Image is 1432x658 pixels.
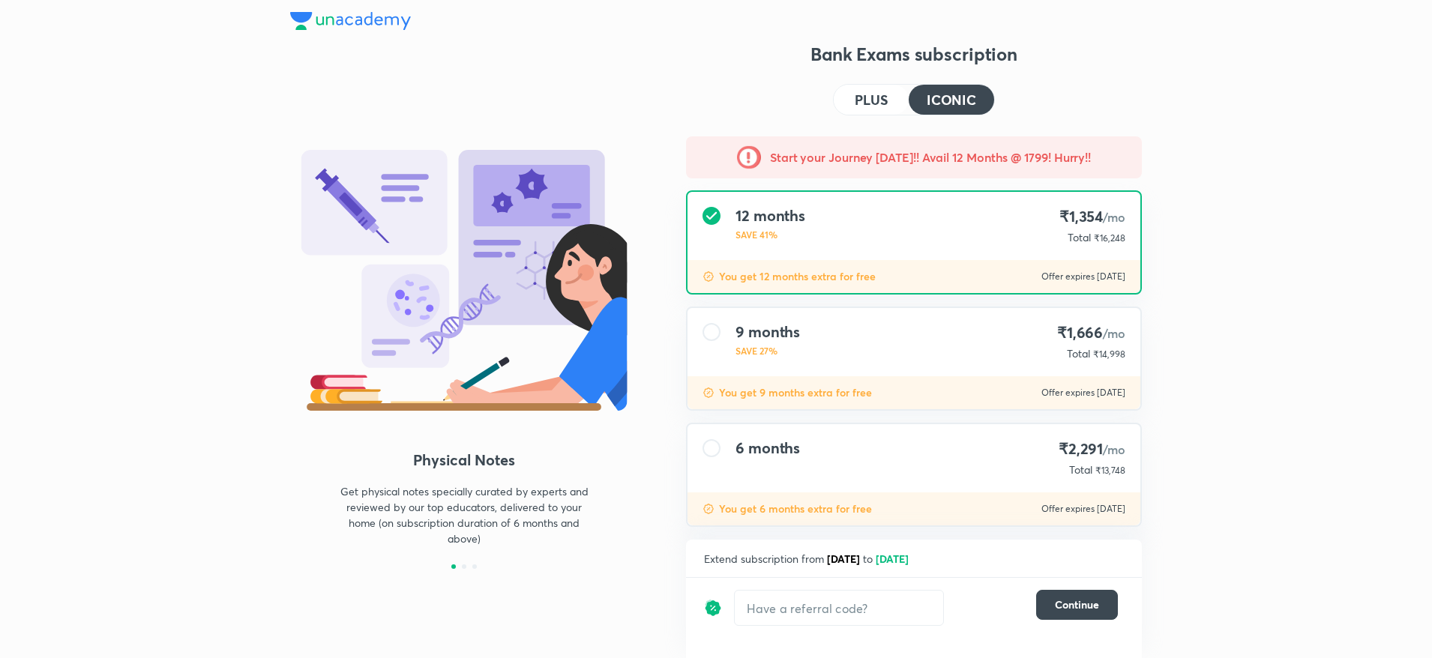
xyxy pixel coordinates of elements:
h4: 12 months [735,207,805,225]
p: Offer expires [DATE] [1041,271,1125,283]
span: [DATE] [827,552,860,566]
p: Offer expires [DATE] [1041,503,1125,515]
h4: ₹2,291 [1059,439,1125,459]
input: Have a referral code? [735,591,943,626]
span: /mo [1103,441,1125,457]
img: discount [703,271,715,283]
p: You get 6 months extra for free [719,501,872,516]
span: Extend subscription from to [704,552,912,566]
p: Total [1069,462,1092,477]
span: Continue [1055,597,1099,612]
h4: ₹1,666 [1057,323,1125,343]
h4: Physical Notes [290,449,638,471]
p: SAVE 27% [735,344,800,357]
img: - [737,145,761,169]
button: Continue [1036,590,1118,620]
span: /mo [1103,325,1125,341]
p: Offer expires [DATE] [1041,387,1125,399]
img: discount [703,387,715,399]
h5: Start your Journey [DATE]!! Avail 12 Months @ 1799! Hurry!! [770,148,1091,166]
button: PLUS [834,85,909,115]
img: discount [703,503,715,515]
span: ₹14,998 [1093,348,1125,360]
img: Company Logo [290,12,411,30]
img: discount [704,590,722,626]
span: ₹13,748 [1095,465,1125,476]
p: You get 9 months extra for free [719,385,872,400]
h3: Bank Exams subscription [686,42,1142,66]
p: To be paid as a one-time payment [674,539,1154,551]
p: Total [1068,230,1091,245]
button: ICONIC [909,85,994,115]
img: benefit_3_d9481b976b.svg [290,150,638,411]
h4: PLUS [855,93,888,106]
h4: 6 months [735,439,800,457]
h4: 9 months [735,323,800,341]
span: /mo [1103,209,1125,225]
span: ₹16,248 [1094,232,1125,244]
h4: ICONIC [927,93,976,106]
p: You get 12 months extra for free [719,269,876,284]
h4: ₹1,354 [1059,207,1125,227]
p: Total [1067,346,1090,361]
p: Get physical notes specially curated by experts and reviewed by our top educators, delivered to y... [334,483,595,546]
p: SAVE 41% [735,228,805,241]
span: [DATE] [876,552,909,566]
